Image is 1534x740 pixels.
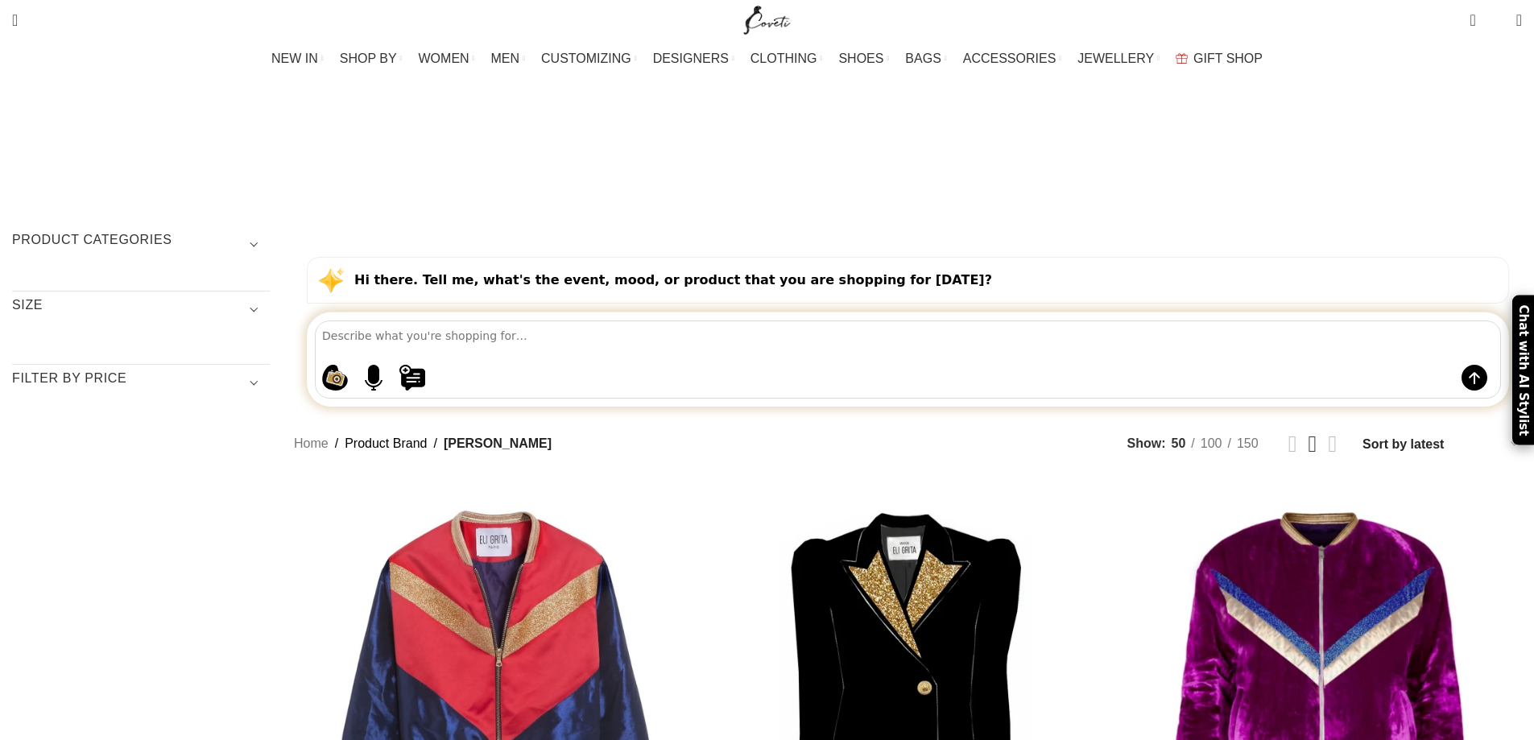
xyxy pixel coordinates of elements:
[1471,8,1483,20] span: 0
[12,370,270,397] h3: Filter by price
[1462,4,1483,36] a: 0
[491,43,525,75] a: MEN
[905,51,941,66] span: BAGS
[740,12,794,26] a: Site logo
[12,296,270,324] h3: SIZE
[541,43,637,75] a: CUSTOMIZING
[1193,51,1263,66] span: GIFT SHOP
[541,51,631,66] span: CUSTOMIZING
[750,43,823,75] a: CLOTHING
[4,43,1530,75] div: Main navigation
[1077,51,1154,66] span: JEWELLERY
[653,51,729,66] span: DESIGNERS
[838,51,883,66] span: SHOES
[1491,16,1503,28] span: 0
[1077,43,1160,75] a: JEWELLERY
[340,51,397,66] span: SHOP BY
[271,51,318,66] span: NEW IN
[271,43,324,75] a: NEW IN
[4,4,26,36] a: Search
[963,51,1056,66] span: ACCESSORIES
[419,43,475,75] a: WOMEN
[905,43,946,75] a: BAGS
[1176,53,1188,64] img: GiftBag
[963,43,1062,75] a: ACCESSORIES
[340,43,403,75] a: SHOP BY
[1176,43,1263,75] a: GIFT SHOP
[1488,4,1504,36] div: My Wishlist
[838,43,889,75] a: SHOES
[419,51,469,66] span: WOMEN
[491,51,520,66] span: MEN
[12,231,270,258] h3: Product categories
[750,51,817,66] span: CLOTHING
[653,43,734,75] a: DESIGNERS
